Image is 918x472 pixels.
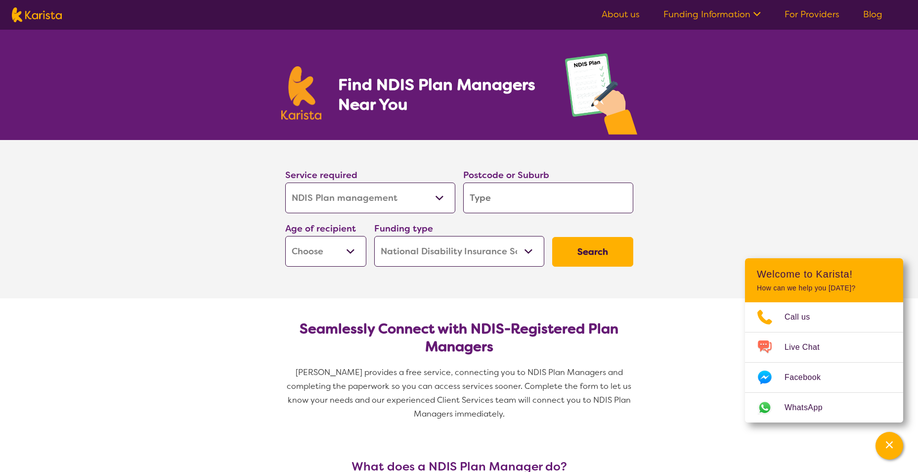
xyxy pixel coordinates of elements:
[12,7,62,22] img: Karista logo
[875,432,903,460] button: Channel Menu
[552,237,633,267] button: Search
[785,370,832,385] span: Facebook
[745,302,903,423] ul: Choose channel
[602,8,640,20] a: About us
[785,400,834,415] span: WhatsApp
[463,169,549,181] label: Postcode or Suburb
[785,8,839,20] a: For Providers
[293,320,625,356] h2: Seamlessly Connect with NDIS-Registered Plan Managers
[745,393,903,423] a: Web link opens in a new tab.
[287,367,633,419] span: [PERSON_NAME] provides a free service, connecting you to NDIS Plan Managers and completing the pa...
[863,8,882,20] a: Blog
[285,169,357,181] label: Service required
[785,310,822,325] span: Call us
[285,223,356,235] label: Age of recipient
[663,8,761,20] a: Funding Information
[785,340,831,355] span: Live Chat
[338,75,545,114] h1: Find NDIS Plan Managers Near You
[745,258,903,423] div: Channel Menu
[281,66,322,120] img: Karista logo
[757,268,891,280] h2: Welcome to Karista!
[757,284,891,292] p: How can we help you [DATE]?
[463,183,633,213] input: Type
[374,223,433,235] label: Funding type
[565,53,637,140] img: plan-management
